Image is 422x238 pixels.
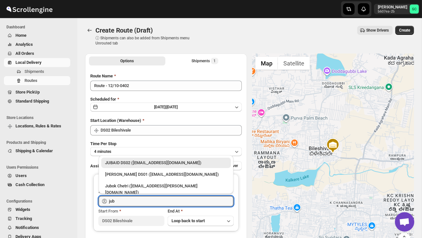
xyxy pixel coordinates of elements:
button: Show street map [255,57,278,70]
span: Loop back to start [172,218,205,223]
img: ScrollEngine [5,1,54,17]
div: End At [168,208,234,214]
button: Analytics [4,40,70,49]
button: Cash Collection [4,180,70,189]
span: Options [121,58,134,64]
button: Locations, Rules & Rates [4,122,70,131]
button: Home [4,31,70,40]
span: Analytics [15,42,33,47]
span: Start From [98,209,118,213]
span: [DATE] [167,105,178,109]
button: Show Drivers [357,26,393,35]
button: Routes [85,26,94,35]
span: Routes [25,78,37,83]
button: Loop back to start [168,216,234,226]
button: Tracking [4,214,70,223]
button: Notifications [4,223,70,232]
button: Widgets [4,205,70,214]
button: Routes [4,76,70,85]
span: Sanjay chetri [410,5,419,14]
p: ⓘ Shipments can also be added from Shipments menu Unrouted tab [95,35,197,46]
li: JUBAID DS02 (vanafe7637@isorax.com) [99,158,233,168]
span: Users Permissions [6,165,73,170]
span: Locations, Rules & Rates [15,124,61,128]
input: Eg: Bengaluru Route [90,81,242,91]
button: Users [4,171,70,180]
span: Products and Shipping [6,140,73,145]
span: All Orders [15,51,34,56]
li: Jubed DS01 (gedoc78193@dariolo.com) [99,168,233,180]
span: Create Route (Draft) [95,26,153,34]
div: Jubok Chetri ([EMAIL_ADDRESS][PERSON_NAME][DOMAIN_NAME]) [105,183,227,196]
span: Standard Shipping [15,99,49,104]
p: [PERSON_NAME] [378,5,407,10]
span: Tracking [15,216,32,221]
li: Jubok Chetri (jubok.chetri@home-run.co) [99,180,233,198]
div: Open chat [395,212,414,232]
span: Users [15,173,27,178]
span: Local Delivery [15,60,42,65]
button: 4 minutes [90,147,242,156]
span: Route Name [90,74,113,78]
span: Home [15,33,26,38]
span: Notifications [15,225,39,230]
input: Search location [101,125,242,135]
button: Create [395,26,414,35]
span: 1 [213,58,216,64]
input: Search assignee [109,196,233,206]
div: Shipments [191,58,218,64]
span: Time Per Stop [90,141,116,146]
button: Shipments [4,67,70,76]
span: Assign to [90,164,108,168]
span: Configurations [6,199,73,204]
div: JUBAID DS02 ([EMAIL_ADDRESS][DOMAIN_NAME]) [105,160,227,166]
button: All Orders [4,49,70,58]
span: Shipments [25,69,44,74]
span: Start Location (Warehouse) [90,118,141,123]
button: [DATE]|[DATE] [90,103,242,112]
span: Shipping & Calendar [15,148,53,153]
span: Store Locations [6,115,73,120]
span: Cash Collection [15,182,44,187]
span: Dashboard [6,25,73,30]
span: Create [399,28,410,33]
text: SC [412,7,417,11]
span: 4 minutes [94,149,111,154]
span: Scheduled for [90,97,116,102]
button: Show satellite imagery [278,57,310,70]
span: Show Drivers [366,28,389,33]
span: [DATE] | [154,105,167,109]
button: Shipping & Calendar [4,146,70,155]
div: [PERSON_NAME] DS01 ([EMAIL_ADDRESS][DOMAIN_NAME]) [105,171,227,178]
p: b607ea-2b [378,10,407,14]
button: User menu [374,4,419,14]
span: Widgets [15,207,30,212]
button: Selected Shipments [167,56,243,65]
span: Store PickUp [15,90,40,94]
button: All Route Options [89,56,165,65]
